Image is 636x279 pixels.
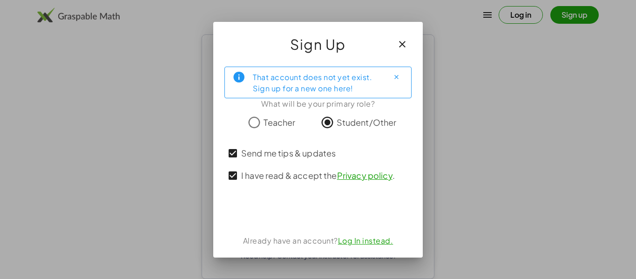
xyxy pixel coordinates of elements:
[338,236,393,245] a: Log In instead.
[224,235,412,246] div: Already have an account?
[224,98,412,109] div: What will be your primary role?
[241,147,336,159] span: Send me tips & updates
[253,71,381,94] div: That account does not yet exist. Sign up for a new one here!
[264,116,295,129] span: Teacher
[267,201,369,221] iframe: Sign in with Google Button
[337,170,392,181] a: Privacy policy
[241,169,395,182] span: I have read & accept the .
[337,116,397,129] span: Student/Other
[389,70,404,85] button: Close
[290,33,346,55] span: Sign Up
